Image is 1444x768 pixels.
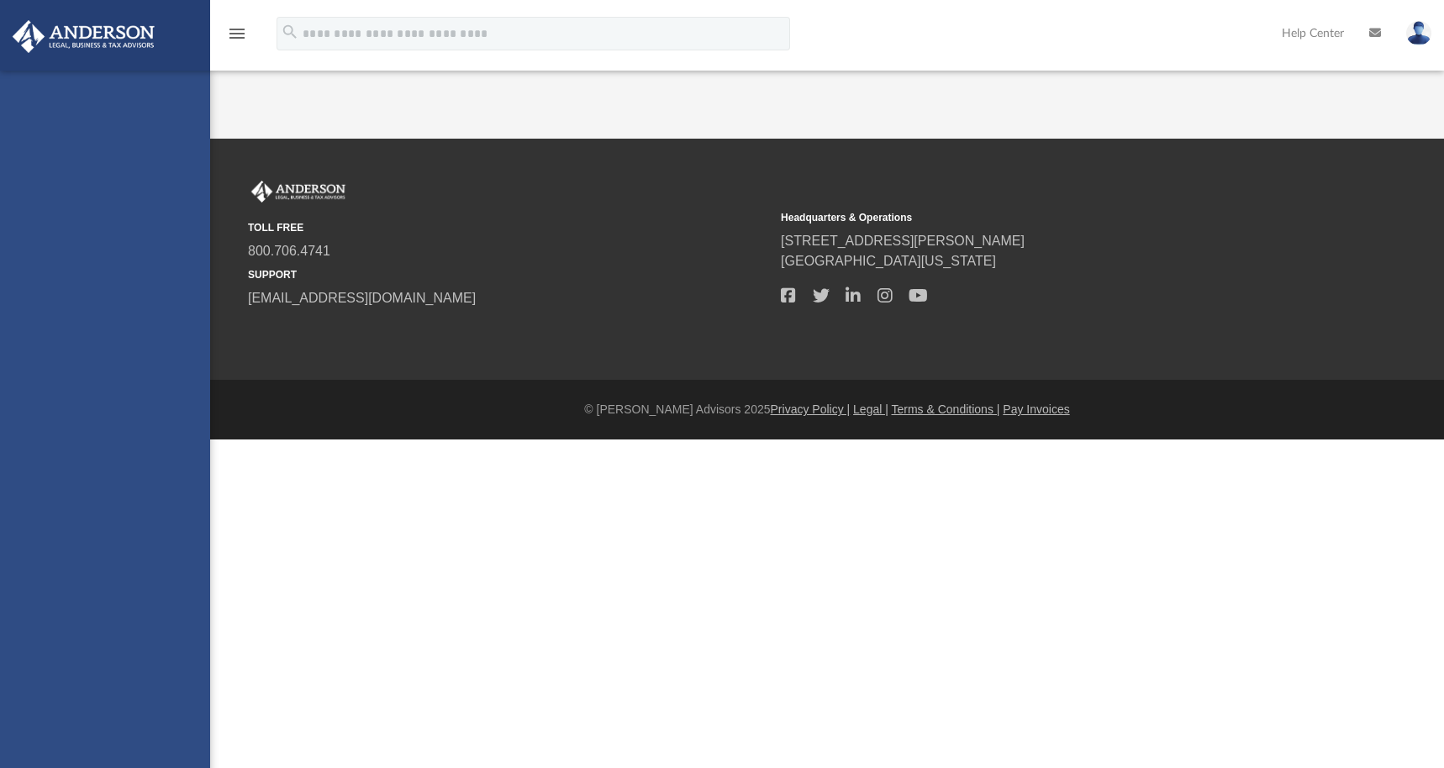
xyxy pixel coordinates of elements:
[892,402,1000,416] a: Terms & Conditions |
[281,23,299,41] i: search
[248,291,476,305] a: [EMAIL_ADDRESS][DOMAIN_NAME]
[8,20,160,53] img: Anderson Advisors Platinum Portal
[853,402,888,416] a: Legal |
[248,220,769,235] small: TOLL FREE
[781,234,1025,248] a: [STREET_ADDRESS][PERSON_NAME]
[781,210,1302,225] small: Headquarters & Operations
[248,244,330,258] a: 800.706.4741
[227,32,247,44] a: menu
[1406,21,1431,45] img: User Pic
[248,181,349,203] img: Anderson Advisors Platinum Portal
[227,24,247,44] i: menu
[210,401,1444,418] div: © [PERSON_NAME] Advisors 2025
[1003,402,1069,416] a: Pay Invoices
[248,267,769,282] small: SUPPORT
[781,254,996,268] a: [GEOGRAPHIC_DATA][US_STATE]
[771,402,851,416] a: Privacy Policy |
